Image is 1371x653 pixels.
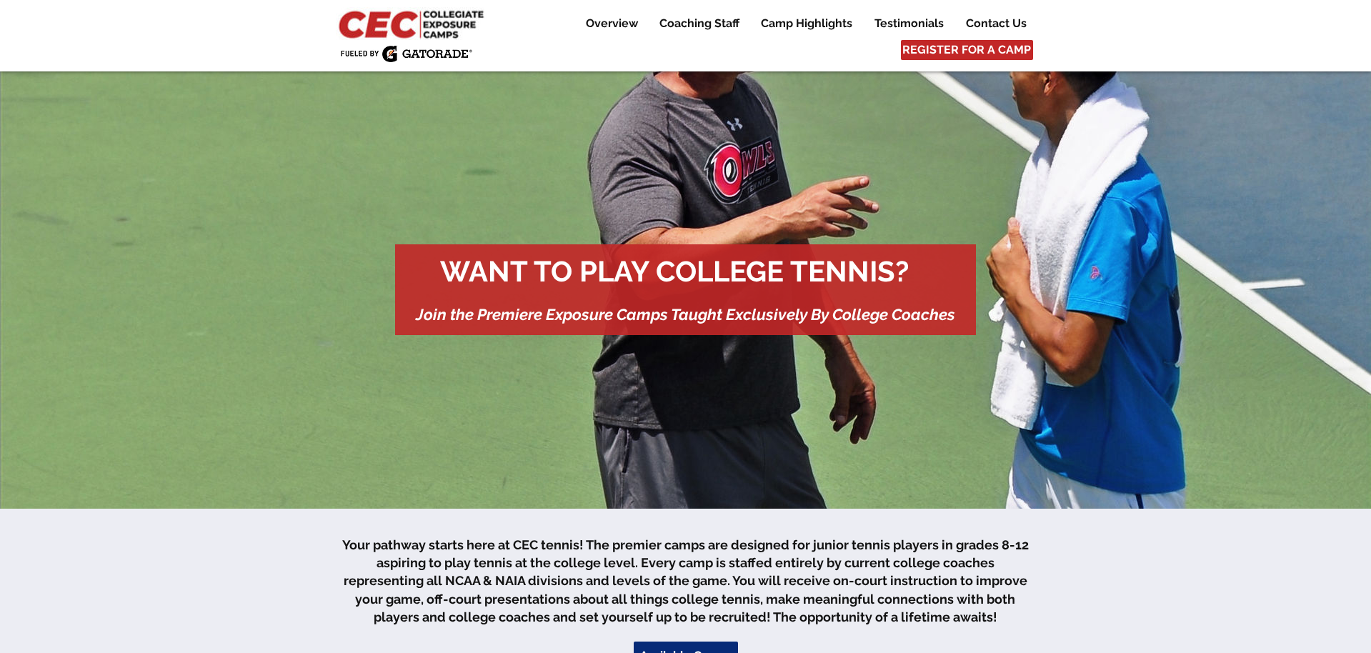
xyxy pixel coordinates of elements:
[336,7,490,40] img: CEC Logo Primary_edited.jpg
[416,305,955,324] span: Join the Premiere Exposure Camps Taught Exclusively By College Coaches
[955,15,1037,32] a: Contact Us
[864,15,954,32] a: Testimonials
[901,40,1033,60] a: REGISTER FOR A CAMP
[867,15,951,32] p: Testimonials
[750,15,863,32] a: Camp Highlights
[652,15,747,32] p: Coaching Staff
[959,15,1034,32] p: Contact Us
[342,537,1029,624] span: Your pathway starts here at CEC tennis! The premier camps are designed for junior tennis players ...
[340,45,472,62] img: Fueled by Gatorade.png
[902,42,1031,58] span: REGISTER FOR A CAMP
[649,15,749,32] a: Coaching Staff
[564,15,1037,32] nav: Site
[579,15,645,32] p: Overview
[575,15,648,32] a: Overview
[440,254,909,288] span: WANT TO PLAY COLLEGE TENNIS?
[754,15,859,32] p: Camp Highlights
